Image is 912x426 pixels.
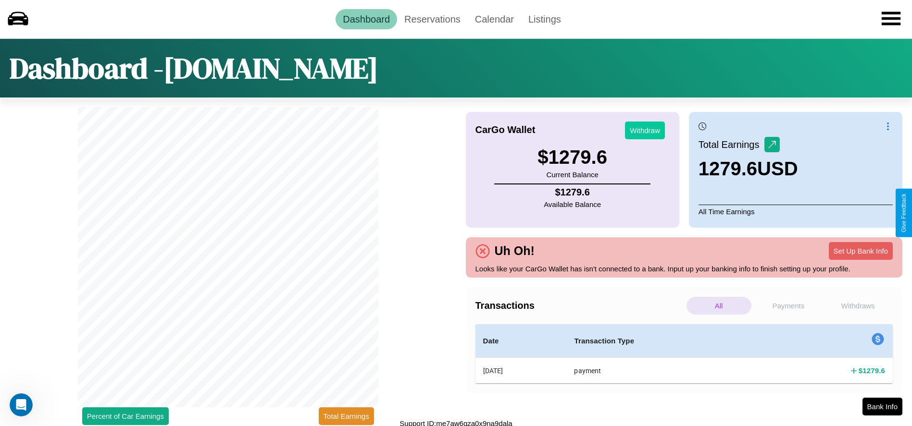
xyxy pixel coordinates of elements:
[475,324,893,383] table: simple table
[687,297,751,315] p: All
[825,297,890,315] p: Withdraws
[475,262,893,275] p: Looks like your CarGo Wallet has isn't connected to a bank. Input up your banking info to finish ...
[699,205,893,218] p: All Time Earnings
[475,124,536,135] h4: CarGo Wallet
[10,393,33,416] iframe: Intercom live chat
[397,9,468,29] a: Reservations
[829,242,893,260] button: Set Up Bank Info
[475,300,684,311] h4: Transactions
[537,146,607,168] h3: $ 1279.6
[625,122,665,139] button: Withdraw
[82,407,169,425] button: Percent of Car Earnings
[521,9,568,29] a: Listings
[319,407,374,425] button: Total Earnings
[475,358,567,384] th: [DATE]
[490,244,539,258] h4: Uh Oh!
[699,158,798,180] h3: 1279.6 USD
[483,335,559,347] h4: Date
[468,9,521,29] a: Calendar
[699,136,764,153] p: Total Earnings
[859,365,885,376] h4: $ 1279.6
[544,198,601,211] p: Available Balance
[566,358,760,384] th: payment
[574,335,752,347] h4: Transaction Type
[336,9,397,29] a: Dashboard
[537,168,607,181] p: Current Balance
[900,194,907,232] div: Give Feedback
[862,398,902,415] button: Bank Info
[756,297,821,315] p: Payments
[544,187,601,198] h4: $ 1279.6
[10,49,378,88] h1: Dashboard - [DOMAIN_NAME]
